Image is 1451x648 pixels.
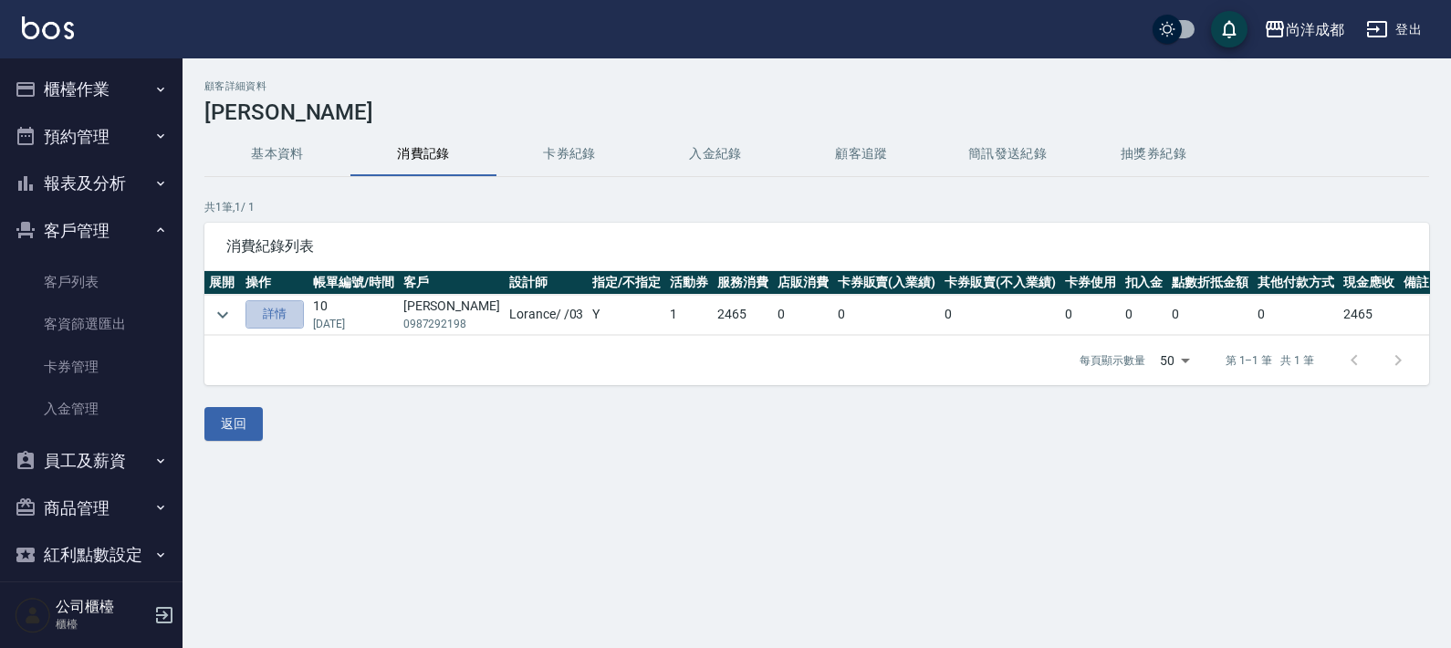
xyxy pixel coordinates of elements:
td: 2465 [1339,295,1399,335]
button: 櫃檯作業 [7,66,175,113]
th: 帳單編號/時間 [308,271,399,295]
td: 1 [665,295,713,335]
td: [PERSON_NAME] [399,295,505,335]
p: 共 1 筆, 1 / 1 [204,199,1429,215]
button: 基本資料 [204,132,350,176]
button: 資料設定 [7,579,175,626]
button: expand row [209,301,236,329]
a: 客資篩選匯出 [7,303,175,345]
th: 操作 [241,271,308,295]
button: 尚洋成都 [1257,11,1352,48]
td: 2465 [713,295,773,335]
button: 客戶管理 [7,207,175,255]
th: 扣入金 [1121,271,1168,295]
button: 顧客追蹤 [788,132,934,176]
button: 返回 [204,407,263,441]
a: 客戶列表 [7,261,175,303]
img: Logo [22,16,74,39]
button: 入金紀錄 [642,132,788,176]
p: 櫃檯 [56,616,149,632]
td: 0 [1121,295,1168,335]
button: 消費記錄 [350,132,496,176]
th: 卡券販賣(入業績) [833,271,941,295]
th: 客戶 [399,271,505,295]
td: 0 [940,295,1060,335]
th: 現金應收 [1339,271,1399,295]
div: 50 [1153,336,1196,385]
h5: 公司櫃檯 [56,598,149,616]
td: 0 [1253,295,1339,335]
a: 入金管理 [7,388,175,430]
h2: 顧客詳細資料 [204,80,1429,92]
td: Lorance / /03 [505,295,588,335]
p: 0987292198 [403,316,500,332]
p: 第 1–1 筆 共 1 筆 [1226,352,1314,369]
button: save [1211,11,1247,47]
button: 預約管理 [7,113,175,161]
button: 抽獎券紀錄 [1080,132,1227,176]
a: 卡券管理 [7,346,175,388]
th: 設計師 [505,271,588,295]
td: 0 [1060,295,1121,335]
th: 卡券販賣(不入業績) [940,271,1060,295]
button: 商品管理 [7,485,175,532]
button: 登出 [1359,13,1429,47]
th: 卡券使用 [1060,271,1121,295]
th: 店販消費 [773,271,833,295]
th: 點數折抵金額 [1167,271,1253,295]
th: 活動券 [665,271,713,295]
button: 報表及分析 [7,160,175,207]
div: 尚洋成都 [1286,18,1344,41]
td: Y [588,295,665,335]
th: 其他付款方式 [1253,271,1339,295]
p: 每頁顯示數量 [1080,352,1145,369]
button: 簡訊發送紀錄 [934,132,1080,176]
button: 員工及薪資 [7,437,175,485]
button: 卡券紀錄 [496,132,642,176]
td: 0 [773,295,833,335]
span: 消費紀錄列表 [226,237,1407,256]
td: 10 [308,295,399,335]
td: 0 [1167,295,1253,335]
td: 0 [833,295,941,335]
th: 展開 [204,271,241,295]
th: 服務消費 [713,271,773,295]
th: 備註 [1399,271,1434,295]
th: 指定/不指定 [588,271,665,295]
h3: [PERSON_NAME] [204,99,1429,125]
a: 詳情 [245,300,304,329]
p: [DATE] [313,316,394,332]
button: 紅利點數設定 [7,531,175,579]
img: Person [15,597,51,633]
